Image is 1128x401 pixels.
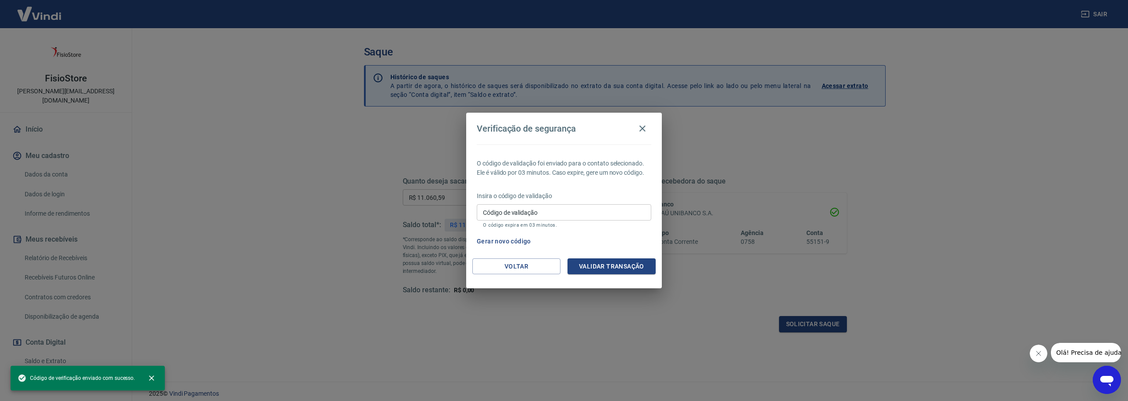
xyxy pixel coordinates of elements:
button: Validar transação [568,258,656,275]
button: Voltar [472,258,560,275]
h4: Verificação de segurança [477,123,576,134]
iframe: Mensagem da empresa [1051,343,1121,362]
span: Olá! Precisa de ajuda? [5,6,74,13]
button: Gerar novo código [473,233,534,250]
p: Insira o código de validação [477,191,651,201]
button: close [142,368,161,388]
iframe: Fechar mensagem [1030,345,1047,362]
p: O código expira em 03 minutos. [483,222,645,228]
p: O código de validação foi enviado para o contato selecionado. Ele é válido por 03 minutos. Caso e... [477,159,651,177]
span: Código de verificação enviado com sucesso. [18,374,135,383]
iframe: Botão para abrir a janela de mensagens [1093,366,1121,394]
